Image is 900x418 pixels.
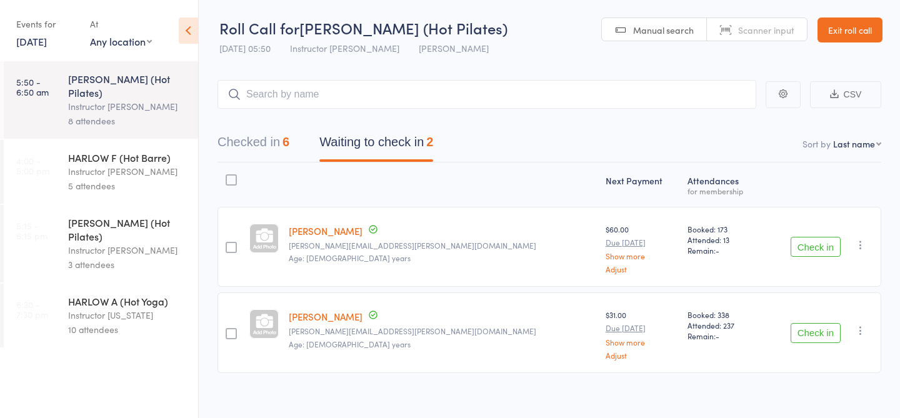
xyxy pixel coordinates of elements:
span: Instructor [PERSON_NAME] [290,42,399,54]
span: Booked: 338 [687,309,758,320]
button: Check in [791,323,841,343]
div: HARLOW F (Hot Barre) [68,151,187,164]
div: [PERSON_NAME] (Hot Pilates) [68,72,187,99]
small: Due [DATE] [606,324,678,332]
div: Events for [16,14,77,34]
div: Instructor [PERSON_NAME] [68,243,187,257]
span: [DATE] 05:50 [219,42,271,54]
div: 10 attendees [68,322,187,337]
div: $31.00 [606,309,678,359]
button: CSV [810,81,881,108]
span: Age: [DEMOGRAPHIC_DATA] years [289,339,411,349]
a: Show more [606,252,678,260]
div: Any location [90,34,152,48]
div: Instructor [PERSON_NAME] [68,99,187,114]
span: [PERSON_NAME] (Hot Pilates) [299,17,507,38]
small: olivia.norrie@icloud.com [289,241,596,250]
span: - [716,245,719,256]
div: Atten­dances [682,168,763,201]
a: Adjust [606,351,678,359]
a: 4:00 -5:00 pmHARLOW F (Hot Barre)Instructor [PERSON_NAME]5 attendees [4,140,198,204]
span: Booked: 173 [687,224,758,234]
a: Exit roll call [817,17,882,42]
span: Age: [DEMOGRAPHIC_DATA] years [289,252,411,263]
div: 2 [426,135,433,149]
div: 3 attendees [68,257,187,272]
a: [PERSON_NAME] [289,224,362,237]
span: Remain: [687,245,758,256]
a: 5:50 -6:50 am[PERSON_NAME] (Hot Pilates)Instructor [PERSON_NAME]8 attendees [4,61,198,139]
time: 6:30 - 7:30 pm [16,299,48,319]
span: Attended: 237 [687,320,758,331]
span: Scanner input [738,24,794,36]
div: 5 attendees [68,179,187,193]
a: Adjust [606,265,678,273]
a: [PERSON_NAME] [289,310,362,323]
div: for membership [687,187,758,195]
a: [DATE] [16,34,47,48]
span: Attended: 13 [687,234,758,245]
div: 8 attendees [68,114,187,128]
div: Last name [833,137,875,150]
button: Check in [791,237,841,257]
a: 6:30 -7:30 pmHARLOW A (Hot Yoga)Instructor [US_STATE]10 attendees [4,284,198,347]
div: $60.00 [606,224,678,273]
div: At [90,14,152,34]
span: - [716,331,719,341]
span: Manual search [633,24,694,36]
small: Due [DATE] [606,238,678,247]
label: Sort by [802,137,831,150]
a: Show more [606,338,678,346]
span: [PERSON_NAME] [419,42,489,54]
div: Next Payment [601,168,683,201]
span: Remain: [687,331,758,341]
div: [PERSON_NAME] (Hot Pilates) [68,216,187,243]
input: Search by name [217,80,756,109]
div: 6 [282,135,289,149]
button: Waiting to check in2 [319,129,433,162]
small: kelly.pranskunas@gmail.com [289,327,596,336]
div: HARLOW A (Hot Yoga) [68,294,187,308]
span: Roll Call for [219,17,299,38]
a: 5:15 -6:15 pm[PERSON_NAME] (Hot Pilates)Instructor [PERSON_NAME]3 attendees [4,205,198,282]
div: Instructor [US_STATE] [68,308,187,322]
div: Instructor [PERSON_NAME] [68,164,187,179]
time: 4:00 - 5:00 pm [16,156,49,176]
button: Checked in6 [217,129,289,162]
time: 5:50 - 6:50 am [16,77,49,97]
time: 5:15 - 6:15 pm [16,221,47,241]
